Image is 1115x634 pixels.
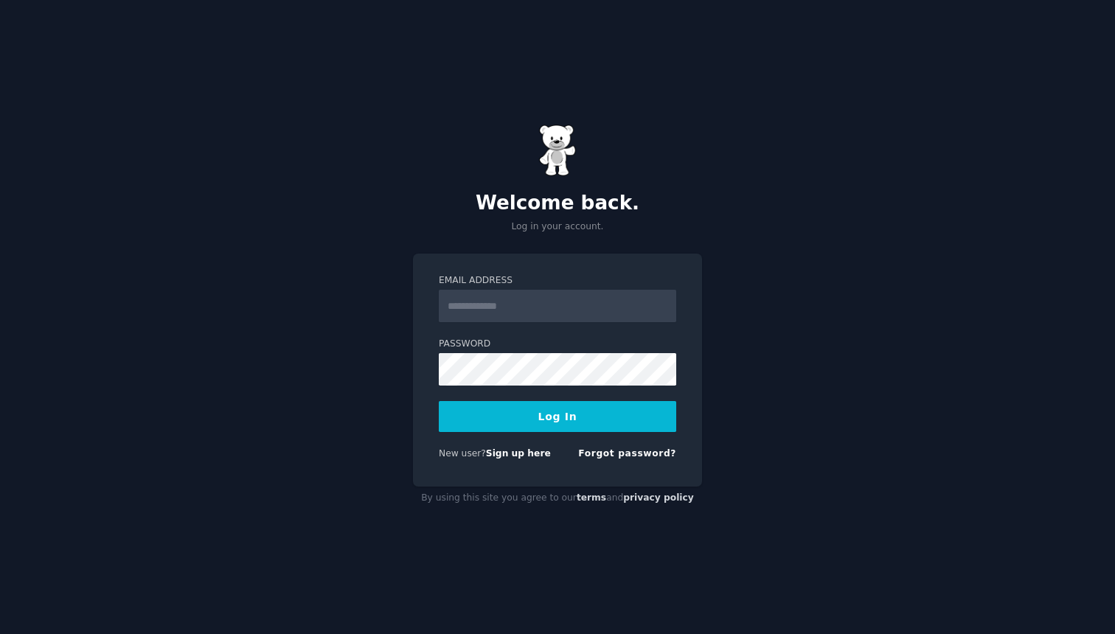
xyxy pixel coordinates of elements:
[439,448,486,459] span: New user?
[439,274,676,288] label: Email Address
[577,492,606,503] a: terms
[413,192,702,215] h2: Welcome back.
[539,125,576,176] img: Gummy Bear
[413,220,702,234] p: Log in your account.
[439,338,676,351] label: Password
[578,448,676,459] a: Forgot password?
[439,401,676,432] button: Log In
[413,487,702,510] div: By using this site you agree to our and
[486,448,551,459] a: Sign up here
[623,492,694,503] a: privacy policy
